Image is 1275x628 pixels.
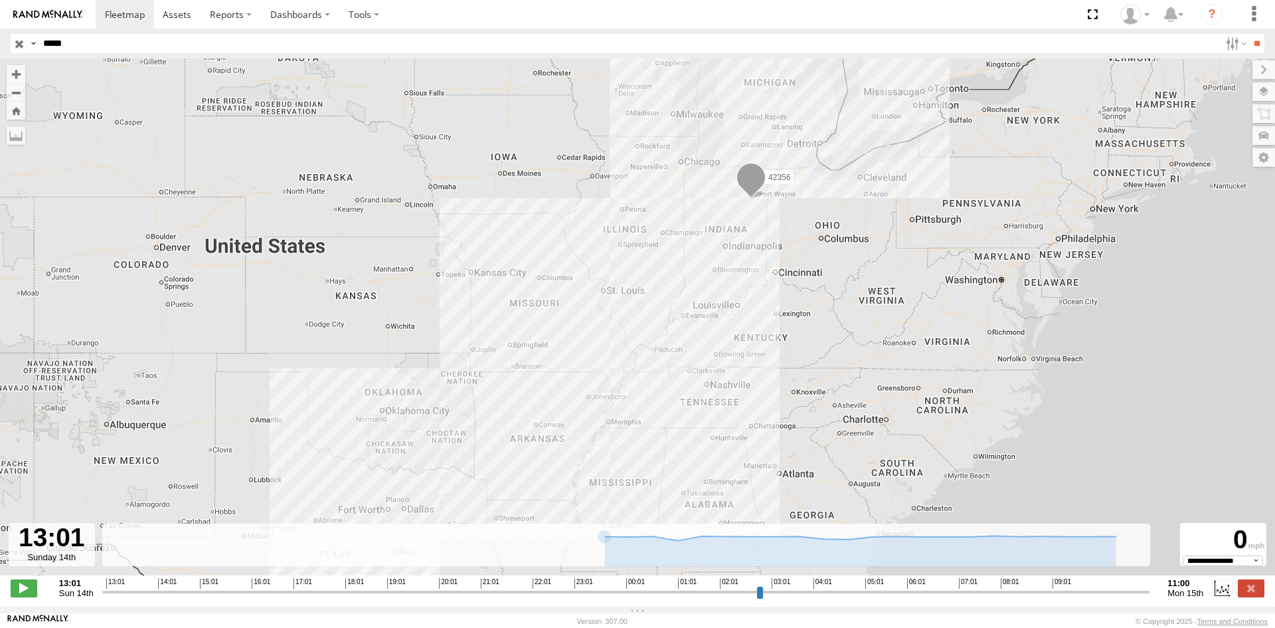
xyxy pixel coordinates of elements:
span: 08:01 [1001,578,1019,589]
span: 04:01 [813,578,832,589]
span: 02:01 [720,578,738,589]
button: Zoom in [7,65,25,83]
span: 22:01 [533,578,551,589]
span: 09:01 [1053,578,1071,589]
label: Measure [7,126,25,145]
strong: 13:01 [59,578,94,588]
span: 01:01 [678,578,697,589]
div: Version: 307.00 [577,617,628,625]
span: 15:01 [200,578,218,589]
span: 14:01 [158,578,177,589]
span: 03:01 [772,578,790,589]
span: 13:01 [106,578,125,589]
span: 21:01 [481,578,499,589]
span: Mon 15th Sep 2025 [1167,588,1203,598]
div: Carlos Ortiz [1116,5,1154,25]
label: Play/Stop [11,579,37,597]
span: 06:01 [907,578,926,589]
span: 23:01 [574,578,593,589]
span: 05:01 [865,578,884,589]
span: 20:01 [439,578,458,589]
span: 18:01 [345,578,364,589]
a: Terms and Conditions [1197,617,1268,625]
label: Close [1238,579,1264,597]
div: © Copyright 2025 - [1136,617,1268,625]
span: 07:01 [959,578,977,589]
label: Search Query [28,34,39,53]
span: Sun 14th Sep 2025 [59,588,94,598]
span: 17:01 [294,578,312,589]
span: 19:01 [387,578,406,589]
strong: 11:00 [1167,578,1203,588]
button: Zoom out [7,83,25,102]
i: ? [1201,4,1223,25]
span: 00:01 [626,578,645,589]
label: Search Filter Options [1221,34,1249,53]
span: 16:01 [252,578,270,589]
button: Zoom Home [7,102,25,120]
label: Map Settings [1252,148,1275,167]
a: Visit our Website [7,615,68,628]
span: 42356 [768,173,790,182]
div: 0 [1182,525,1264,556]
img: rand-logo.svg [13,10,82,19]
